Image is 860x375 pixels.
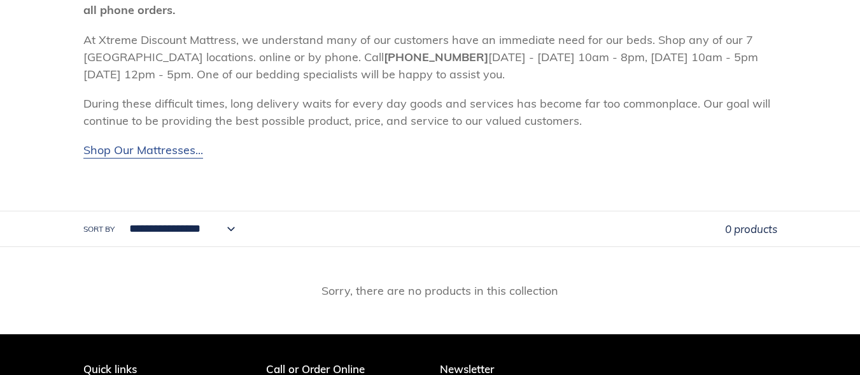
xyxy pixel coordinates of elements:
[83,143,203,159] a: Shop Our Mattresses...
[725,222,777,236] span: 0 products
[83,223,115,235] label: Sort by
[83,95,777,129] p: During these difficult times, long delivery waits for every day goods and services has become far...
[384,50,488,64] strong: [PHONE_NUMBER]
[83,32,758,81] span: At Xtreme Discount Mattress, we understand many of our customers have an immediate need for our b...
[102,282,777,299] p: Sorry, there are no products in this collection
